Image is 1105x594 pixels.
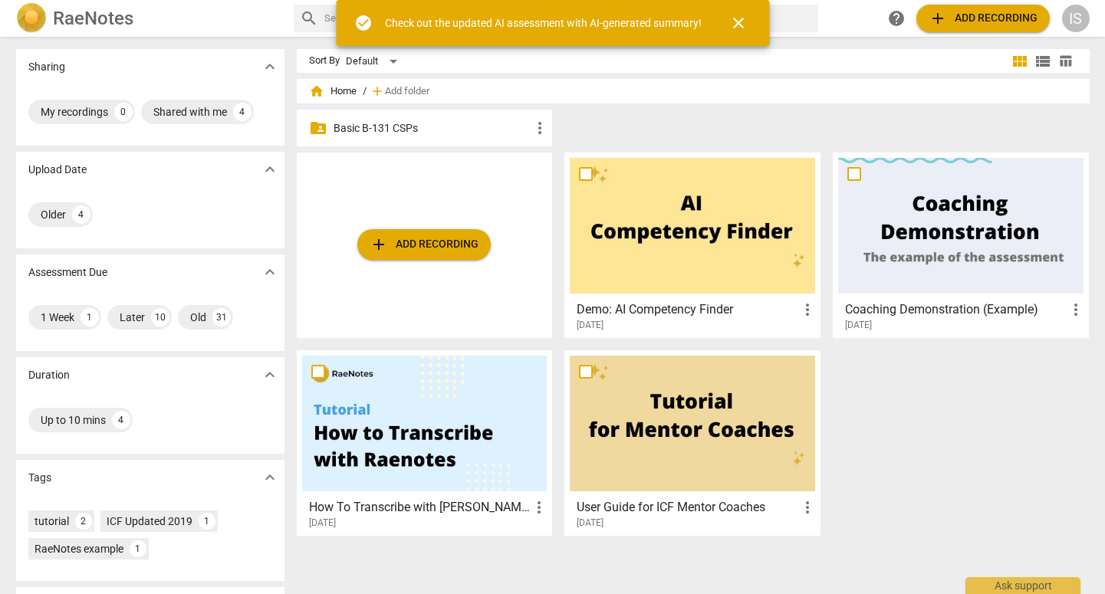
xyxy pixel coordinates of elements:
[233,103,252,121] div: 4
[41,207,66,222] div: Older
[1034,52,1052,71] span: view_list
[1062,5,1090,32] button: IS
[570,158,815,331] a: Demo: AI Competency Finder[DATE]
[261,57,279,76] span: expand_more
[531,119,549,137] span: more_vert
[1011,52,1029,71] span: view_module
[258,261,281,284] button: Show more
[16,3,47,34] img: Logo
[929,9,1038,28] span: Add recording
[75,513,92,530] div: 2
[309,55,340,67] div: Sort By
[916,5,1050,32] button: Upload
[302,356,548,529] a: How To Transcribe with [PERSON_NAME][DATE]
[1058,54,1073,68] span: table_chart
[35,514,69,529] div: tutorial
[309,84,357,99] span: Home
[72,205,90,224] div: 4
[107,514,192,529] div: ICF Updated 2019
[261,366,279,384] span: expand_more
[112,411,130,429] div: 4
[41,310,74,325] div: 1 Week
[385,86,429,97] span: Add folder
[370,84,385,99] span: add
[261,468,279,487] span: expand_more
[929,9,947,28] span: add
[530,498,548,517] span: more_vert
[190,310,206,325] div: Old
[363,86,367,97] span: /
[114,103,133,121] div: 0
[883,5,910,32] a: Help
[35,541,123,556] div: RaeNotes example
[261,263,279,281] span: expand_more
[334,120,531,136] p: Basic B-131 CSPs
[16,3,281,34] a: LogoRaeNotes
[798,300,817,319] span: more_vert
[53,8,133,29] h2: RaeNotes
[28,59,65,75] p: Sharing
[309,498,531,517] h3: How To Transcribe with RaeNotes
[258,158,281,181] button: Show more
[720,5,757,41] button: Close
[28,470,51,486] p: Tags
[370,235,388,254] span: add
[845,300,1067,319] h3: Coaching Demonstration (Example)
[577,517,603,530] span: [DATE]
[153,104,227,120] div: Shared with me
[370,235,479,254] span: Add recording
[258,55,281,78] button: Show more
[28,162,87,178] p: Upload Date
[120,310,145,325] div: Later
[28,367,70,383] p: Duration
[1008,50,1031,73] button: Tile view
[309,517,336,530] span: [DATE]
[798,498,817,517] span: more_vert
[199,513,215,530] div: 1
[151,308,169,327] div: 10
[1054,50,1077,73] button: Table view
[1067,300,1085,319] span: more_vert
[346,49,403,74] div: Default
[357,229,491,260] button: Upload
[261,160,279,179] span: expand_more
[1031,50,1054,73] button: List view
[577,300,798,319] h3: Demo: AI Competency Finder
[965,577,1080,594] div: Ask support
[838,158,1084,331] a: Coaching Demonstration (Example)[DATE]
[729,14,748,32] span: close
[130,540,146,557] div: 1
[577,319,603,332] span: [DATE]
[258,363,281,386] button: Show more
[258,466,281,489] button: Show more
[354,14,373,32] span: check_circle
[324,6,812,31] input: Search
[577,498,798,517] h3: User Guide for ICF Mentor Coaches
[300,9,318,28] span: search
[41,104,108,120] div: My recordings
[570,356,815,529] a: User Guide for ICF Mentor Coaches[DATE]
[41,412,106,428] div: Up to 10 mins
[81,308,99,327] div: 1
[385,15,702,31] div: Check out the updated AI assessment with AI-generated summary!
[309,84,324,99] span: home
[309,119,327,137] span: folder_shared
[28,264,107,281] p: Assessment Due
[845,319,872,332] span: [DATE]
[887,9,906,28] span: help
[212,308,231,327] div: 31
